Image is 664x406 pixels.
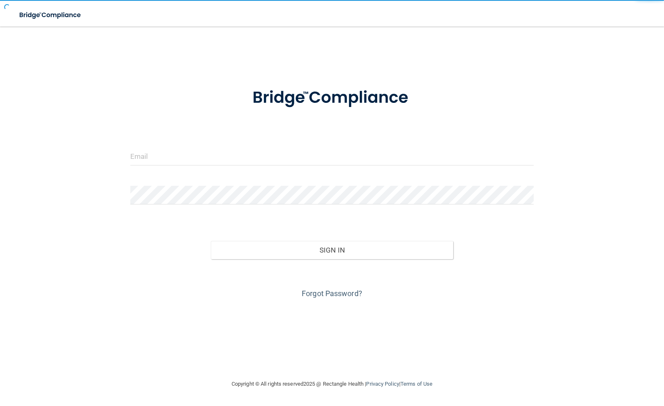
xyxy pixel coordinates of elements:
[366,381,399,387] a: Privacy Policy
[400,381,432,387] a: Terms of Use
[235,76,429,119] img: bridge_compliance_login_screen.278c3ca4.svg
[12,7,89,24] img: bridge_compliance_login_screen.278c3ca4.svg
[211,241,453,259] button: Sign In
[181,371,483,397] div: Copyright © All rights reserved 2025 @ Rectangle Health | |
[302,289,362,298] a: Forgot Password?
[130,147,534,165] input: Email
